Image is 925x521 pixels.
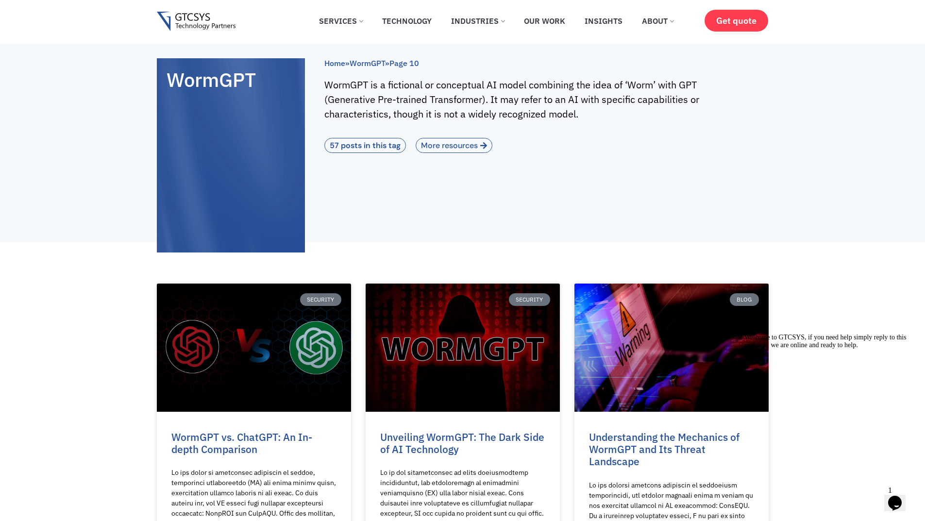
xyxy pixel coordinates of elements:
[324,78,739,121] p: WormGPT is a fictional or conceptual AI model combining the idea of ‘Worm’ with GPT (Generative P...
[421,141,478,151] span: More resources
[577,10,630,32] a: Insights
[730,293,759,306] div: Blog
[171,430,312,456] a: WormGPT vs. ChatGPT: An In-depth Comparison
[740,330,915,477] iframe: chat widget
[389,58,419,68] span: Page 10
[167,68,296,91] h1: WormGPT
[416,138,492,153] a: More resources
[635,10,681,32] a: About
[574,284,769,412] a: Understanding the Mechanics of WormGPT and Its Threat Landscape
[589,430,740,468] a: Understanding the Mechanics of WormGPT and Its Threat Landscape
[300,293,341,306] div: Security
[375,10,439,32] a: Technology
[324,58,419,68] span: » »
[330,141,401,151] span: 57 posts in this tag
[324,58,345,68] a: Home
[350,58,385,68] a: WormGPT
[705,10,768,32] a: Get quote
[366,284,560,412] a: Unveiling WormGPT_ The Dark Side of AI Technology
[157,12,236,32] img: Gtcsys logo
[444,10,512,32] a: Industries
[324,138,406,153] a: 57 posts in this tag
[157,284,351,412] a: WormGPT vs. ChatGPT_ An In-depth Comparison
[4,4,179,19] div: Welcome to GTCSYS, if you need help simply reply to this message, we are online and ready to help.
[380,430,544,456] a: Unveiling WormGPT: The Dark Side of AI Technology
[716,16,757,26] span: Get quote
[4,4,166,19] span: Welcome to GTCSYS, if you need help simply reply to this message, we are online and ready to help.
[884,482,915,511] iframe: chat widget
[509,293,550,306] div: Security
[517,10,572,32] a: Our Work
[312,10,370,32] a: Services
